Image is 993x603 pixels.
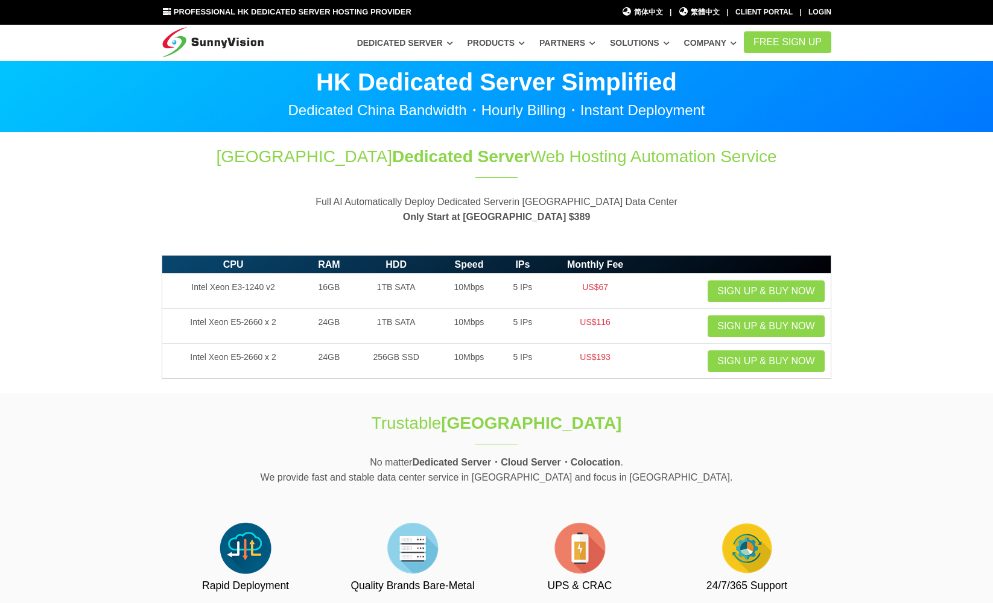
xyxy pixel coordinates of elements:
span: Professional HK Dedicated Server Hosting Provider [174,7,411,16]
td: US$193 [545,344,644,379]
th: Monthly Fee [545,255,644,274]
a: Sign up & Buy Now [708,315,824,337]
td: 256GB SSD [354,344,439,379]
th: Speed [439,255,500,274]
li: | [670,7,671,18]
p: No matter . We provide fast and stable data center service in [GEOGRAPHIC_DATA] and focus in [GEO... [162,455,831,485]
a: Sign up & Buy Now [708,280,824,302]
img: flat-server-alt.png [382,518,443,578]
td: US$116 [545,309,644,344]
th: RAM [304,255,354,274]
td: US$67 [545,274,644,309]
td: Intel Xeon E5-2660 x 2 [162,309,305,344]
h3: Rapid Deployment [180,578,311,593]
a: Client Portal [735,8,793,16]
td: 5 IPs [500,274,545,309]
h3: UPS & CRAC [514,578,646,593]
h3: Quality Brands Bare-Metal [347,578,478,593]
p: HK Dedicated Server Simplified [162,70,831,94]
a: Login [808,8,831,16]
li: | [799,7,801,18]
td: 10Mbps [439,344,500,379]
a: 繁體中文 [679,7,720,18]
td: Intel Xeon E3-1240 v2 [162,274,305,309]
strong: Dedicated Server・Cloud Server・Colocation [412,457,620,467]
td: 1TB SATA [354,274,439,309]
a: Products [467,32,525,54]
p: Full AI Automatically Deploy Dedicated Serverin [GEOGRAPHIC_DATA] Data Center [162,194,831,225]
strong: [GEOGRAPHIC_DATA] [441,414,621,432]
a: Sign up & Buy Now [708,350,824,372]
h3: 24/7/365 Support [681,578,813,593]
td: 16GB [304,274,354,309]
img: flat-cloud-in-out.png [215,518,276,578]
a: Solutions [610,32,670,54]
p: Dedicated China Bandwidth・Hourly Billing・Instant Deployment [162,103,831,118]
a: Dedicated Server [357,32,453,54]
th: HDD [354,255,439,274]
td: 5 IPs [500,344,545,379]
td: 10Mbps [439,309,500,344]
th: IPs [500,255,545,274]
td: 1TB SATA [354,309,439,344]
a: Partners [539,32,595,54]
a: Company [684,32,737,54]
td: 10Mbps [439,274,500,309]
a: FREE Sign Up [744,31,831,53]
td: 5 IPs [500,309,545,344]
li: | [726,7,728,18]
img: flat-battery.png [550,518,610,578]
td: 24GB [304,309,354,344]
h1: Trustable [296,411,697,435]
strong: Only Start at [GEOGRAPHIC_DATA] $389 [403,212,591,222]
h1: [GEOGRAPHIC_DATA] Web Hosting Automation Service [162,145,831,168]
td: 24GB [304,344,354,379]
span: Dedicated Server [392,147,530,166]
td: Intel Xeon E5-2660 x 2 [162,344,305,379]
img: flat-cog-cycle.png [717,518,777,578]
a: 简体中文 [621,7,663,18]
th: CPU [162,255,305,274]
